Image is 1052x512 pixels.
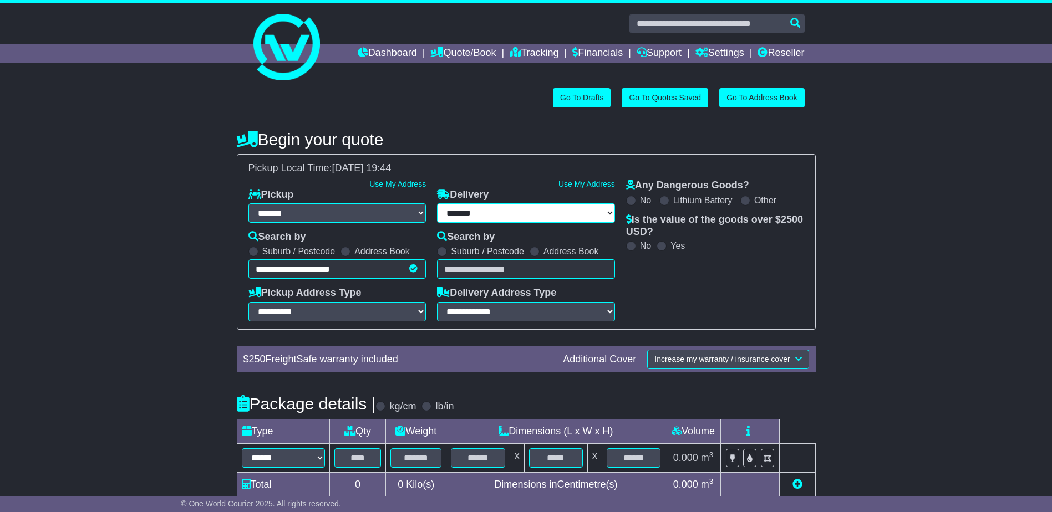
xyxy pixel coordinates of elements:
td: Total [237,472,329,496]
span: 250 [249,354,266,365]
span: Increase my warranty / insurance cover [654,355,790,363]
label: Lithium Battery [673,195,733,206]
span: © One World Courier 2025. All rights reserved. [181,499,341,508]
a: Use My Address [558,180,615,188]
span: m [701,479,714,490]
label: Pickup [248,189,294,201]
span: 2500 [781,214,803,225]
label: kg/cm [389,401,416,413]
a: Dashboard [358,44,417,63]
a: Go To Address Book [719,88,804,107]
h4: Begin your quote [237,130,816,149]
label: Any Dangerous Goods? [626,180,749,192]
td: Dimensions (L x W x H) [446,419,665,443]
td: Dimensions in Centimetre(s) [446,472,665,496]
a: Use My Address [369,180,426,188]
td: Kilo(s) [386,472,446,496]
td: Weight [386,419,446,443]
td: x [510,443,524,472]
span: m [701,452,714,463]
a: Financials [572,44,623,63]
h4: Package details | [237,395,376,413]
td: 0 [329,472,386,496]
span: [DATE] 19:44 [332,162,392,173]
td: Qty [329,419,386,443]
a: Go To Drafts [553,88,611,107]
td: Volume [665,419,721,443]
label: Yes [670,240,685,251]
a: Reseller [758,44,804,63]
td: x [588,443,602,472]
label: Address Book [354,246,410,257]
a: Support [637,44,682,63]
label: Is the value of the goods over $ ? [626,214,804,238]
label: Suburb / Postcode [262,246,336,257]
a: Add new item [792,479,802,490]
label: lb/in [435,401,454,413]
sup: 3 [709,477,714,485]
label: Pickup Address Type [248,287,362,299]
label: Other [754,195,776,206]
label: No [640,195,651,206]
label: Suburb / Postcode [451,246,524,257]
td: Type [237,419,329,443]
div: $ FreightSafe warranty included [238,354,558,366]
label: Delivery Address Type [437,287,556,299]
div: Pickup Local Time: [243,162,810,175]
label: Delivery [437,189,489,201]
span: 0 [398,479,403,490]
sup: 3 [709,450,714,459]
label: Search by [248,231,306,243]
a: Go To Quotes Saved [622,88,708,107]
a: Tracking [510,44,558,63]
label: No [640,240,651,251]
a: Quote/Book [430,44,496,63]
a: Settings [695,44,744,63]
button: Increase my warranty / insurance cover [647,350,809,369]
label: Search by [437,231,495,243]
span: 0.000 [673,479,698,490]
span: USD [626,226,647,237]
span: 0.000 [673,452,698,463]
div: Additional Cover [557,354,642,366]
label: Address Book [543,246,599,257]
